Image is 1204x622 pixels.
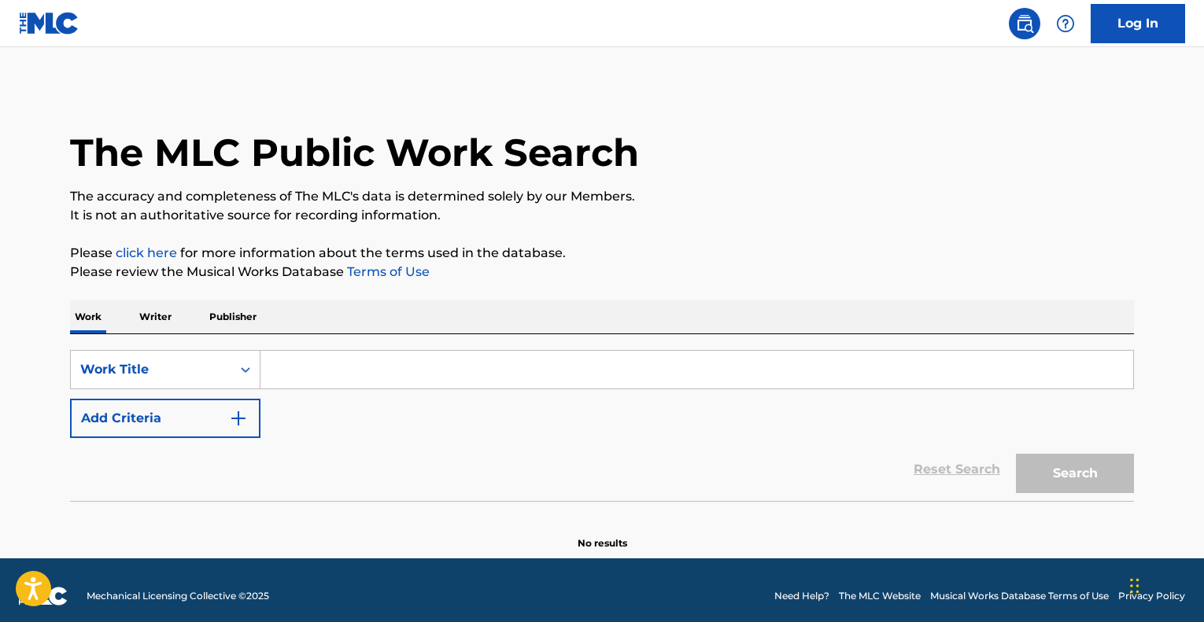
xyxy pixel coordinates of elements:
div: Drag [1130,562,1139,609]
button: Add Criteria [70,399,260,438]
a: Public Search [1009,8,1040,39]
p: The accuracy and completeness of The MLC's data is determined solely by our Members. [70,187,1134,206]
img: MLC Logo [19,12,79,35]
div: Help [1050,8,1081,39]
span: Mechanical Licensing Collective © 2025 [87,589,269,603]
form: Search Form [70,350,1134,501]
p: It is not an authoritative source for recording information. [70,206,1134,225]
a: Log In [1091,4,1185,43]
div: Work Title [80,360,222,379]
p: Publisher [205,300,261,333]
img: search [1015,14,1034,33]
p: Please for more information about the terms used in the database. [70,244,1134,263]
a: Need Help? [774,589,829,603]
a: Musical Works Database Terms of Use [930,589,1109,603]
a: Terms of Use [344,264,430,279]
img: help [1056,14,1075,33]
a: click here [116,245,177,260]
h1: The MLC Public Work Search [70,129,639,176]
p: Work [70,300,106,333]
img: 9d2ae6d4665cec9f34b9.svg [229,409,248,428]
p: Writer [135,300,176,333]
a: The MLC Website [839,589,921,603]
p: Please review the Musical Works Database [70,263,1134,282]
iframe: Chat Widget [1125,547,1204,622]
p: No results [578,517,627,550]
a: Privacy Policy [1118,589,1185,603]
